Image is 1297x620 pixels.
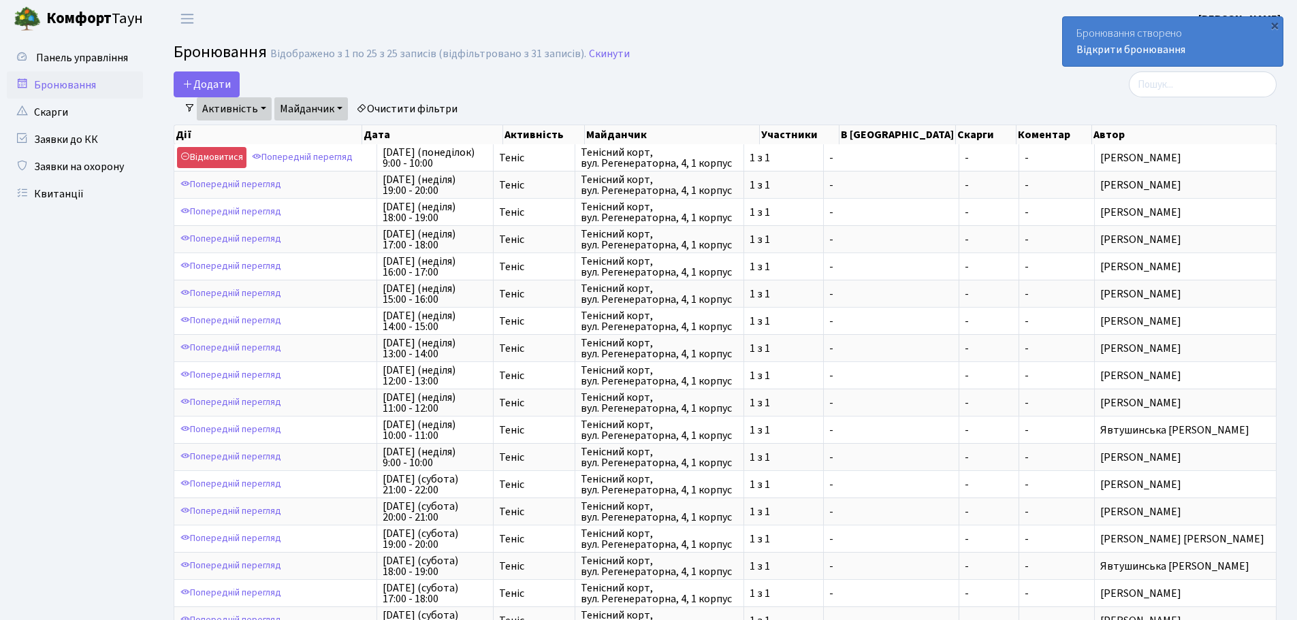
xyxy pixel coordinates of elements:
[829,588,953,599] span: -
[1100,207,1270,218] span: [PERSON_NAME]
[1025,150,1029,165] span: -
[965,561,1013,572] span: -
[1025,423,1029,438] span: -
[1100,234,1270,245] span: [PERSON_NAME]
[1025,477,1029,492] span: -
[1076,42,1185,57] a: Відкрити бронювання
[829,152,953,163] span: -
[581,201,738,223] span: Тенісний корт, вул. Регенераторна, 4, 1 корпус
[829,534,953,544] span: -
[170,7,204,30] button: Переключити навігацію
[1100,588,1270,599] span: [PERSON_NAME]
[965,316,1013,327] span: -
[1100,506,1270,517] span: [PERSON_NAME]
[499,425,570,436] span: Теніс
[965,506,1013,517] span: -
[177,147,246,168] a: Відмовитися
[581,338,738,359] span: Тенісний корт, вул. Регенераторна, 4, 1 корпус
[581,147,738,169] span: Тенісний корт, вул. Регенераторна, 4, 1 корпус
[270,48,586,61] div: Відображено з 1 по 25 з 25 записів (відфільтровано з 31 записів).
[499,506,570,517] span: Теніс
[589,48,630,61] a: Скинути
[177,229,285,250] a: Попередній перегляд
[177,338,285,359] a: Попередній перегляд
[1092,125,1277,144] th: Автор
[383,392,487,414] span: [DATE] (неділя) 11:00 - 12:00
[177,365,285,386] a: Попередній перегляд
[1100,180,1270,191] span: [PERSON_NAME]
[177,201,285,223] a: Попередній перегляд
[1025,559,1029,574] span: -
[585,125,759,144] th: Майданчик
[965,588,1013,599] span: -
[581,256,738,278] span: Тенісний корт, вул. Регенераторна, 4, 1 корпус
[499,152,570,163] span: Теніс
[177,446,285,468] a: Попередній перегляд
[499,180,570,191] span: Теніс
[177,310,285,331] a: Попередній перегляд
[750,207,818,218] span: 1 з 1
[965,397,1013,408] span: -
[7,71,143,99] a: Бронювання
[499,207,570,218] span: Теніс
[499,588,570,599] span: Теніс
[750,152,818,163] span: 1 з 1
[499,234,570,245] span: Теніс
[750,425,818,436] span: 1 з 1
[383,147,487,169] span: [DATE] (понеділок) 9:00 - 10:00
[956,125,1016,144] th: Скарги
[1025,178,1029,193] span: -
[750,397,818,408] span: 1 з 1
[174,125,362,144] th: Дії
[177,174,285,195] a: Попередній перегляд
[1100,452,1270,463] span: [PERSON_NAME]
[1129,71,1277,97] input: Пошук...
[965,234,1013,245] span: -
[1100,479,1270,490] span: [PERSON_NAME]
[829,370,953,381] span: -
[829,261,953,272] span: -
[46,7,143,31] span: Таун
[1100,561,1270,572] span: Явтушинська [PERSON_NAME]
[965,343,1013,354] span: -
[965,289,1013,299] span: -
[750,452,818,463] span: 1 з 1
[177,392,285,413] a: Попередній перегляд
[581,365,738,387] span: Тенісний корт, вул. Регенераторна, 4, 1 корпус
[383,528,487,550] span: [DATE] (субота) 19:00 - 20:00
[829,506,953,517] span: -
[1025,314,1029,329] span: -
[581,501,738,523] span: Тенісний корт, вул. Регенераторна, 4, 1 корпус
[174,71,240,97] button: Додати
[760,125,839,144] th: Участники
[829,207,953,218] span: -
[581,419,738,441] span: Тенісний корт, вул. Регенераторна, 4, 1 корпус
[1100,397,1270,408] span: [PERSON_NAME]
[1025,586,1029,601] span: -
[829,425,953,436] span: -
[197,97,272,120] a: Активність
[499,370,570,381] span: Теніс
[581,528,738,550] span: Тенісний корт, вул. Регенераторна, 4, 1 корпус
[1025,232,1029,247] span: -
[1100,316,1270,327] span: [PERSON_NAME]
[1100,370,1270,381] span: [PERSON_NAME]
[1268,18,1281,32] div: ×
[829,452,953,463] span: -
[499,534,570,544] span: Теніс
[839,125,956,144] th: В [GEOGRAPHIC_DATA]
[274,97,348,120] a: Майданчик
[177,474,285,495] a: Попередній перегляд
[383,446,487,468] span: [DATE] (неділя) 9:00 - 10:00
[362,125,503,144] th: Дата
[46,7,112,29] b: Комфорт
[177,583,285,604] a: Попередній перегляд
[1025,395,1029,410] span: -
[750,534,818,544] span: 1 з 1
[7,126,143,153] a: Заявки до КК
[383,501,487,523] span: [DATE] (субота) 20:00 - 21:00
[7,180,143,208] a: Квитанції
[383,310,487,332] span: [DATE] (неділя) 14:00 - 15:00
[1100,152,1270,163] span: [PERSON_NAME]
[581,555,738,577] span: Тенісний корт, вул. Регенераторна, 4, 1 корпус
